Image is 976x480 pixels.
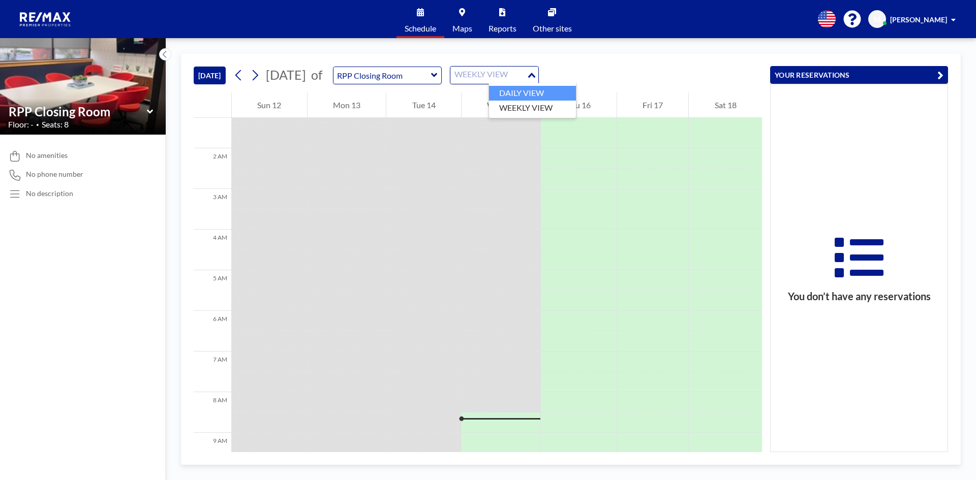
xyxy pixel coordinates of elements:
span: Maps [452,24,472,33]
span: • [36,121,39,128]
div: 9 AM [194,433,231,473]
div: 4 AM [194,230,231,270]
li: WEEKLY VIEW [489,101,576,115]
span: Reports [489,24,516,33]
input: RPP Closing Room [333,67,431,84]
span: No amenities [26,151,68,160]
div: Search for option [450,67,538,84]
div: 5 AM [194,270,231,311]
span: Seats: 8 [42,119,69,130]
span: Floor: - [8,119,34,130]
div: 6 AM [194,311,231,351]
div: 7 AM [194,351,231,392]
span: [DATE] [266,67,306,82]
div: Sat 18 [689,92,762,118]
img: organization-logo [16,9,75,29]
div: 8 AM [194,392,231,433]
span: [PERSON_NAME] [890,15,947,24]
div: 3 AM [194,189,231,230]
span: No phone number [26,170,83,179]
button: [DATE] [194,67,226,84]
input: Search for option [451,69,526,82]
div: Sun 12 [232,92,307,118]
div: Wed 15 [462,92,540,118]
div: Thu 16 [541,92,617,118]
span: of [311,67,322,83]
div: No description [26,189,73,198]
div: Fri 17 [617,92,689,118]
div: 1 AM [194,108,231,148]
span: SS [873,15,881,24]
li: DAILY VIEW [489,86,576,101]
input: RPP Closing Room [9,104,147,119]
button: YOUR RESERVATIONS [770,66,948,84]
span: Schedule [405,24,436,33]
h3: You don’t have any reservations [771,290,948,303]
div: Mon 13 [308,92,386,118]
div: Tue 14 [386,92,461,118]
span: Other sites [533,24,572,33]
div: 2 AM [194,148,231,189]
